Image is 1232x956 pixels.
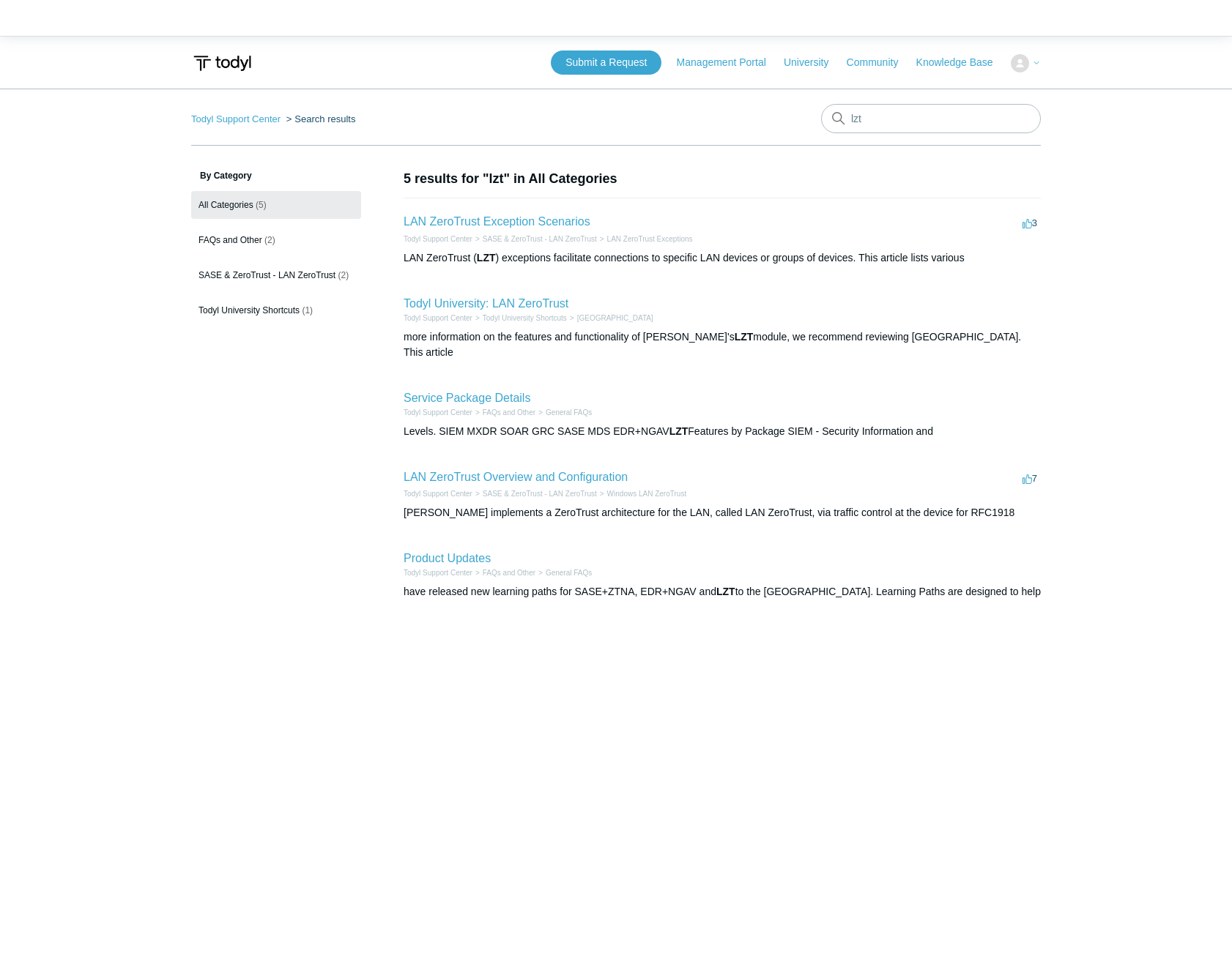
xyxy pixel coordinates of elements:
[472,313,567,324] li: Todyl University Shortcuts
[404,329,1041,360] div: more information on the features and functionality of [PERSON_NAME]'s module, we recommend review...
[198,270,335,280] span: SASE & ZeroTrust - LAN ZeroTrust
[404,584,1041,600] div: have released new learning paths for SASE+ZTNA, EDR+NGAV and to the [GEOGRAPHIC_DATA]. Learning P...
[483,314,567,322] a: Todyl University Shortcuts
[597,488,686,499] li: Windows LAN ZeroTrust
[677,55,781,70] a: Management Portal
[735,331,754,343] em: LZT
[256,200,267,210] span: (5)
[404,169,1041,189] h1: 5 results for "lzt" in All Categories
[821,104,1041,133] input: Search
[198,200,253,210] span: All Categories
[404,569,472,577] a: Todyl Support Center
[191,50,253,77] img: Todyl Support Center Help Center home page
[847,55,913,70] a: Community
[191,191,361,219] a: All Categories (5)
[669,425,689,437] em: LZT
[472,234,597,244] li: SASE & ZeroTrust - LAN ZeroTrust
[784,55,843,70] a: University
[551,51,661,75] a: Submit a Request
[404,314,472,322] a: Todyl Support Center
[404,215,590,228] a: LAN ZeroTrust Exception Scenarios
[472,567,535,578] li: FAQs and Other
[472,407,535,418] li: FAQs and Other
[404,235,472,243] a: Todyl Support Center
[535,407,592,418] li: General FAQs
[191,296,361,324] a: Todyl University Shortcuts (1)
[264,235,275,245] span: (2)
[191,226,361,254] a: FAQs and Other (2)
[404,392,530,404] a: Service Package Details
[546,408,592,417] a: General FAQs
[191,169,361,182] h3: By Category
[716,586,735,597] em: LZT
[404,313,472,324] li: Todyl Support Center
[404,297,568,310] a: Todyl University: LAN ZeroTrust
[191,113,281,124] a: Todyl Support Center
[404,234,472,244] li: Todyl Support Center
[477,252,496,264] em: LZT
[404,471,628,483] a: LAN ZeroTrust Overview and Configuration
[404,490,472,498] a: Todyl Support Center
[567,313,653,324] li: Todyl University
[302,305,313,315] span: (1)
[1023,217,1037,228] span: 3
[916,55,1008,70] a: Knowledge Base
[404,250,1041,266] div: LAN ZeroTrust ( ) exceptions facilitate connections to specific LAN devices or groups of devices....
[483,569,535,577] a: FAQs and Other
[404,567,472,578] li: Todyl Support Center
[483,408,535,417] a: FAQs and Other
[198,305,300,315] span: Todyl University Shortcuts
[404,488,472,499] li: Todyl Support Center
[404,424,1041,439] div: Levels. SIEM MXDR SOAR GRC SASE MDS EDR+NGAV Features by Package SIEM - Security Information and
[404,505,1041,520] div: [PERSON_NAME] implements a ZeroTrust architecture for the LAN, called LAN ZeroTrust, via traffic ...
[404,552,491,564] a: Product Updates
[404,407,472,418] li: Todyl Support Center
[404,408,472,417] a: Todyl Support Center
[546,569,592,577] a: General FAQs
[607,490,687,498] a: Windows LAN ZeroTrust
[535,567,592,578] li: General FAQs
[607,235,693,243] a: LAN ZeroTrust Exceptions
[597,234,693,244] li: LAN ZeroTrust Exceptions
[338,270,349,280] span: (2)
[577,314,653,322] a: [GEOGRAPHIC_DATA]
[483,490,597,498] a: SASE & ZeroTrust - LAN ZeroTrust
[191,113,283,124] li: Todyl Support Center
[472,488,597,499] li: SASE & ZeroTrust - LAN ZeroTrust
[191,261,361,289] a: SASE & ZeroTrust - LAN ZeroTrust (2)
[483,235,597,243] a: SASE & ZeroTrust - LAN ZeroTrust
[1023,473,1037,484] span: 7
[283,113,356,124] li: Search results
[198,235,262,245] span: FAQs and Other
